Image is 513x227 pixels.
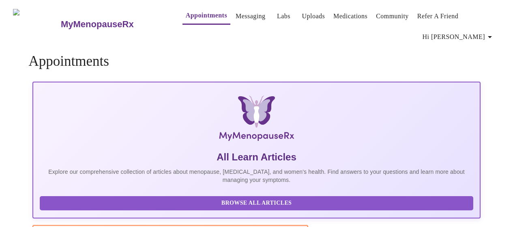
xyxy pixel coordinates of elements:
button: Refer a Friend [414,8,462,24]
p: Explore our comprehensive collection of articles about menopause, [MEDICAL_DATA], and women's hea... [40,168,473,184]
button: Messaging [232,8,268,24]
a: Labs [277,11,290,22]
a: Messaging [236,11,265,22]
a: Appointments [186,10,227,21]
a: Community [376,11,409,22]
a: Refer a Friend [417,11,459,22]
a: Browse All Articles [40,199,475,206]
a: Uploads [302,11,325,22]
h4: Appointments [28,53,484,69]
button: Medications [330,8,371,24]
button: Community [373,8,412,24]
span: Browse All Articles [48,198,465,208]
h3: MyMenopauseRx [61,19,134,30]
button: Hi [PERSON_NAME] [419,29,498,45]
button: Appointments [182,7,230,25]
a: MyMenopauseRx [60,10,166,39]
span: Hi [PERSON_NAME] [423,31,495,43]
button: Browse All Articles [40,196,473,210]
button: Labs [271,8,297,24]
img: MyMenopauseRx Logo [107,95,406,144]
button: Uploads [299,8,328,24]
a: Medications [333,11,367,22]
img: MyMenopauseRx Logo [13,9,60,39]
h5: All Learn Articles [40,151,473,164]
